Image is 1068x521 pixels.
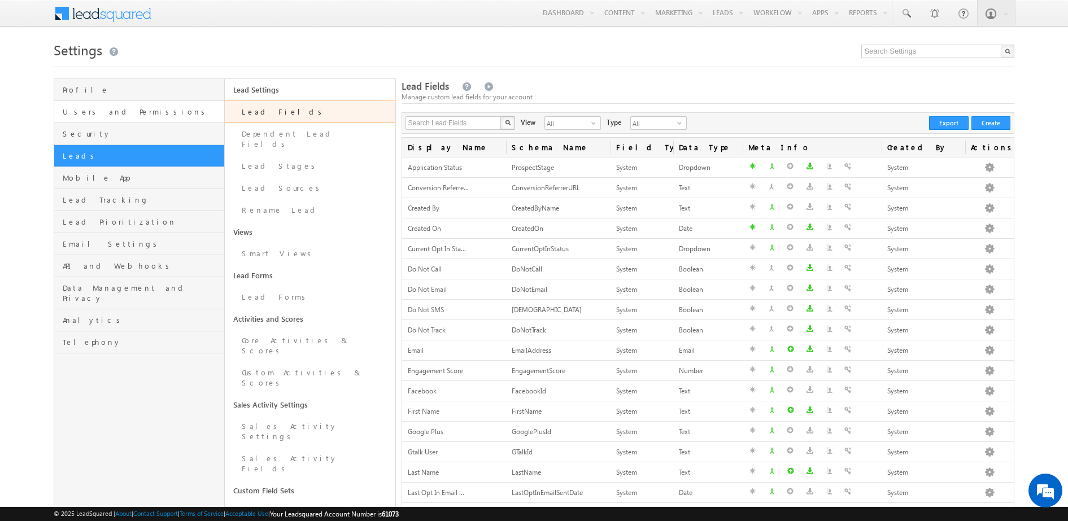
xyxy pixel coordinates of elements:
span: Field Type [611,138,673,157]
span: © 2025 LeadSquared | | | | | [54,509,399,519]
div: GooglePlusId [512,426,605,438]
span: API and Webhooks [63,261,221,271]
a: Mobile App [54,167,224,189]
div: Type [607,116,621,128]
span: Created By [408,204,439,212]
span: Lead Prioritization [63,217,221,227]
span: All [545,117,591,129]
a: Rename Lead [225,199,395,221]
a: Smart Views [225,243,395,265]
div: System [887,264,960,275]
span: Actions [965,138,1014,157]
div: System [616,223,668,235]
span: Lead Tracking [63,195,221,205]
a: Users and Permissions [54,101,224,123]
div: System [616,406,668,418]
span: Analytics [63,315,221,325]
span: Do Not Track [408,326,446,334]
a: Lead Fields [225,100,395,123]
div: System [887,487,960,499]
div: Text [679,446,737,458]
div: LastOptInEmailSentDate [512,487,605,499]
span: Settings [54,41,102,59]
div: System [616,264,668,275]
div: Boolean [679,325,737,336]
div: System [616,345,668,357]
div: Text [679,467,737,479]
img: Search [505,120,511,125]
span: Current Opt In Sta... [408,244,466,253]
span: First Name [408,407,439,415]
a: Core Activities & Scores [225,330,395,362]
div: System [616,304,668,316]
div: System [616,386,668,397]
a: Leads [54,145,224,167]
a: About [115,510,132,517]
div: CreatedOn [512,223,605,235]
span: Lead Fields [402,80,449,93]
button: Create [971,116,1010,130]
span: Created On [408,224,441,233]
a: Terms of Service [180,510,224,517]
button: Export [929,116,969,130]
div: System [887,325,960,336]
span: Engagement Score [408,366,463,375]
span: Gtalk User [408,448,438,456]
div: Dropdown [679,243,737,255]
div: View [521,116,535,128]
a: Data Management and Privacy [54,277,224,309]
div: System [616,426,668,438]
span: Application Status [408,163,462,172]
div: FirstName [512,406,605,418]
a: Contact Support [133,510,178,517]
span: Leads [63,151,221,161]
a: Sales Activity Settings [225,394,395,415]
div: System [887,223,960,235]
div: System [887,182,960,194]
span: Created By [882,138,965,157]
div: System [616,182,668,194]
span: Google Plus [408,427,443,436]
a: Lead Stages [225,155,395,177]
a: Lead Settings [225,79,395,100]
span: Your Leadsquared Account Number is [270,510,399,518]
span: Last Name [408,468,439,476]
div: System [616,365,668,377]
a: Telephony [54,331,224,353]
div: Date [679,487,737,499]
span: Users and Permissions [63,107,221,117]
span: Email Settings [63,239,221,249]
div: Email [679,345,737,357]
a: Sales Activity Fields [225,448,395,480]
div: System [887,345,960,357]
a: Lead Sources [225,177,395,199]
div: System [616,162,668,174]
div: Dropdown [679,162,737,174]
span: 61073 [382,510,399,518]
a: Custom Activities & Scores [225,362,395,394]
div: EmailAddress [512,345,605,357]
div: System [887,243,960,255]
div: System [616,325,668,336]
span: Mobile App [63,173,221,183]
input: Search Settings [861,45,1014,58]
div: Text [679,203,737,214]
div: System [887,446,960,458]
div: DoNotTrack [512,325,605,336]
div: System [887,467,960,479]
div: Text [679,426,737,438]
span: Schema Name [506,138,611,157]
a: Email Settings [54,233,224,255]
div: DoNotEmail [512,284,605,296]
span: select [591,120,600,126]
div: System [887,162,960,174]
div: ConversionReferrerURL [512,182,605,194]
div: LastName [512,467,605,479]
div: System [616,487,668,499]
span: Data Type [673,138,743,157]
span: Do Not Call [408,265,442,273]
div: FacebookId [512,386,605,397]
div: System [887,406,960,418]
span: Telephony [63,337,221,347]
div: Number [679,365,737,377]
